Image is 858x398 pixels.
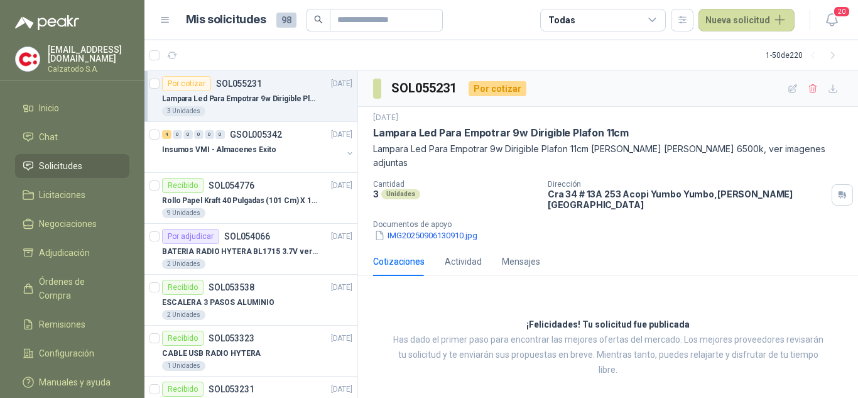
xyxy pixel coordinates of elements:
h1: Mis solicitudes [186,11,266,29]
p: Cantidad [373,180,538,189]
span: Configuración [39,346,94,360]
p: SOL053231 [209,385,254,394]
a: Órdenes de Compra [15,270,129,307]
p: Lampara Led Para Empotrar 9w Dirigible Plafon 11cm [373,126,629,140]
p: SOL054776 [209,181,254,190]
p: SOL053323 [209,334,254,343]
span: Chat [39,130,58,144]
p: Insumos VMI - Almacenes Exito [162,144,276,156]
div: Recibido [162,382,204,397]
a: RecibidoSOL053538[DATE] ESCALERA 3 PASOS ALUMINIO2 Unidades [144,275,357,326]
span: 98 [276,13,296,28]
div: Mensajes [502,255,540,268]
a: Adjudicación [15,241,129,265]
p: Cra 34 # 13A 253 Acopi Yumbo Yumbo , [PERSON_NAME][GEOGRAPHIC_DATA] [548,189,827,210]
img: Company Logo [16,47,40,71]
h3: SOL055231 [391,79,459,98]
a: Negociaciones [15,212,129,236]
p: Calzatodo S.A. [48,65,129,73]
a: Por adjudicarSOL054066[DATE] BATERIA RADIO HYTERA BL1715 3.7V ver imagen2 Unidades [144,224,357,275]
p: 3 [373,189,379,199]
p: [DATE] [331,333,352,345]
p: Lampara Led Para Empotrar 9w Dirigible Plafon 11cm [PERSON_NAME] [PERSON_NAME] 6500k, ver imagene... [373,142,843,170]
p: SOL055231 [216,79,262,88]
p: [DATE] [331,282,352,294]
div: Por cotizar [469,81,526,96]
div: Unidades [381,189,420,199]
span: Negociaciones [39,217,97,231]
div: Todas [548,13,575,27]
button: IMG20250906130910.jpg [373,229,479,242]
div: Recibido [162,331,204,346]
div: 2 Unidades [162,310,205,320]
div: 1 - 50 de 220 [766,45,843,65]
p: SOL053538 [209,283,254,292]
a: Configuración [15,341,129,365]
a: Remisiones [15,312,129,336]
p: [DATE] [331,384,352,395]
p: [DATE] [331,231,352,243]
div: Actividad [445,255,482,268]
div: 0 [183,130,193,139]
a: Licitaciones [15,183,129,207]
div: 0 [215,130,225,139]
p: GSOL005342 [230,130,282,139]
a: RecibidoSOL053323[DATE] CABLE USB RADIO HYTERA1 Unidades [144,326,357,377]
a: Inicio [15,96,129,120]
a: Chat [15,125,129,149]
div: 0 [205,130,214,139]
a: Manuales y ayuda [15,370,129,394]
span: Órdenes de Compra [39,275,117,302]
p: [DATE] [331,180,352,192]
p: [DATE] [331,129,352,141]
p: ESCALERA 3 PASOS ALUMINIO [162,297,274,309]
div: Por adjudicar [162,229,219,244]
div: 0 [194,130,204,139]
a: 4 0 0 0 0 0 GSOL005342[DATE] Insumos VMI - Almacenes Exito [162,127,355,167]
div: Por cotizar [162,76,211,91]
p: Dirección [548,180,827,189]
span: Inicio [39,101,59,115]
img: Logo peakr [15,15,79,30]
a: Solicitudes [15,154,129,178]
p: Rollo Papel Kraft 40 Pulgadas (101 Cm) X 150 Mts 60 Gr [162,195,318,207]
div: 0 [173,130,182,139]
p: BATERIA RADIO HYTERA BL1715 3.7V ver imagen [162,246,318,258]
span: Solicitudes [39,159,82,173]
span: Remisiones [39,318,85,331]
div: Recibido [162,280,204,295]
p: [EMAIL_ADDRESS][DOMAIN_NAME] [48,45,129,63]
div: 9 Unidades [162,208,205,218]
div: 2 Unidades [162,259,205,269]
a: Por cotizarSOL055231[DATE] Lampara Led Para Empotrar 9w Dirigible Plafon 11cm3 Unidades [144,71,357,122]
p: Lampara Led Para Empotrar 9w Dirigible Plafon 11cm [162,93,318,105]
span: Licitaciones [39,188,85,202]
div: Recibido [162,178,204,193]
p: SOL054066 [224,232,270,241]
p: [DATE] [331,78,352,90]
button: Nueva solicitud [698,9,795,31]
span: 20 [833,6,850,18]
div: Cotizaciones [373,255,425,268]
div: 4 [162,130,171,139]
p: Has dado el primer paso para encontrar las mejores ofertas del mercado. Los mejores proveedores r... [389,333,827,378]
h3: ¡Felicidades! Tu solicitud fue publicada [526,318,690,333]
div: 1 Unidades [162,361,205,371]
span: Manuales y ayuda [39,375,111,389]
span: Adjudicación [39,246,90,260]
p: CABLE USB RADIO HYTERA [162,348,261,360]
p: Documentos de apoyo [373,220,853,229]
p: [DATE] [373,112,398,124]
a: RecibidoSOL054776[DATE] Rollo Papel Kraft 40 Pulgadas (101 Cm) X 150 Mts 60 Gr9 Unidades [144,173,357,224]
div: 3 Unidades [162,106,205,116]
button: 20 [820,9,843,31]
span: search [314,15,323,24]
